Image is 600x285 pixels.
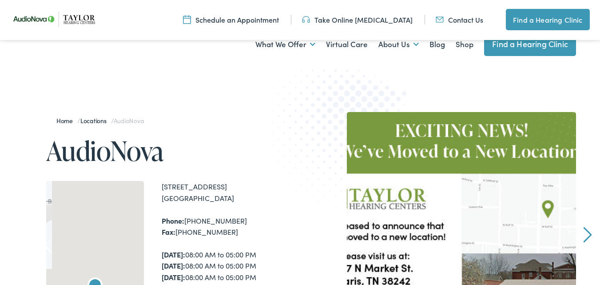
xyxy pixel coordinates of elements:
a: Locations [80,116,111,125]
a: Next [583,227,592,243]
a: What We Offer [255,28,315,61]
span: AudioNova [114,116,144,125]
a: Contact Us [436,15,483,24]
img: utility icon [436,15,444,24]
a: Shop [456,28,473,61]
div: [STREET_ADDRESS] [GEOGRAPHIC_DATA] [162,181,300,204]
a: Schedule an Appointment [183,15,279,24]
a: Home [56,116,77,125]
span: / / [56,116,144,125]
strong: [DATE]: [162,272,185,282]
h1: AudioNova [46,136,300,165]
a: About Us [378,28,419,61]
div: [PHONE_NUMBER] [PHONE_NUMBER] [162,215,300,238]
strong: Fax: [162,227,175,237]
a: Virtual Care [326,28,368,61]
a: Blog [429,28,445,61]
strong: [DATE]: [162,261,185,270]
img: utility icon [302,15,310,24]
img: utility icon [183,15,191,24]
strong: [DATE]: [162,249,185,259]
a: Take Online [MEDICAL_DATA] [302,15,413,24]
a: Find a Hearing Clinic [506,9,589,30]
strong: Phone: [162,216,184,225]
a: Find a Hearing Clinic [484,32,576,56]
